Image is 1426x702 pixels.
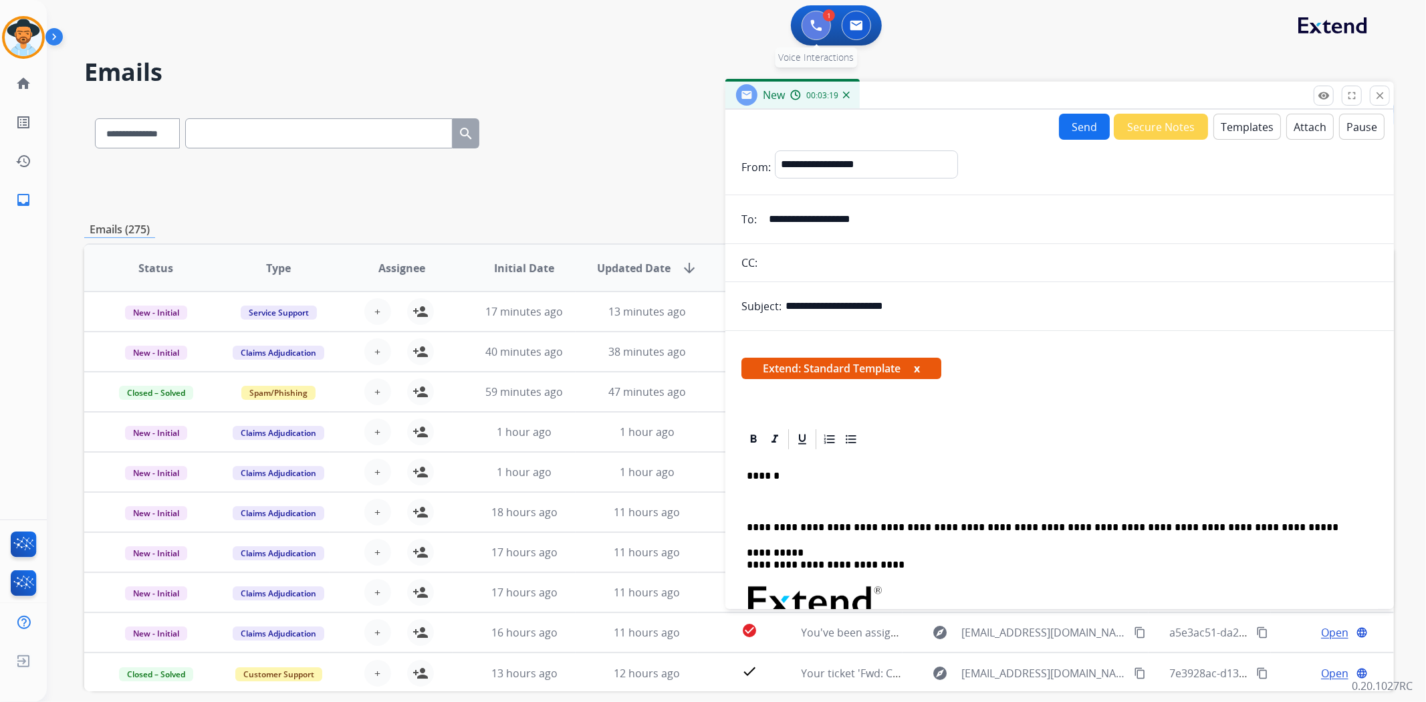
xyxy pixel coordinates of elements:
[84,59,1394,86] h2: Emails
[233,506,324,520] span: Claims Adjudication
[914,360,920,376] button: x
[125,306,187,320] span: New - Initial
[412,504,429,520] mat-icon: person_add
[1352,678,1413,694] p: 0.20.1027RC
[364,419,391,445] button: +
[485,344,563,359] span: 40 minutes ago
[15,76,31,92] mat-icon: home
[741,255,757,271] p: CC:
[364,459,391,485] button: +
[961,665,1126,681] span: [EMAIL_ADDRESS][DOMAIN_NAME][DOMAIN_NAME]
[497,465,552,479] span: 1 hour ago
[364,539,391,566] button: +
[779,51,854,64] span: Voice Interactions
[241,306,317,320] span: Service Support
[614,666,680,681] span: 12 hours ago
[485,384,563,399] span: 59 minutes ago
[233,586,324,600] span: Claims Adjudication
[138,260,173,276] span: Status
[841,429,861,449] div: Bullet List
[374,665,380,681] span: +
[806,90,838,101] span: 00:03:19
[1346,90,1358,102] mat-icon: fullscreen
[266,260,291,276] span: Type
[1286,114,1334,140] button: Attach
[743,429,763,449] div: Bold
[1374,90,1386,102] mat-icon: close
[364,499,391,525] button: +
[374,544,380,560] span: +
[412,624,429,640] mat-icon: person_add
[125,346,187,360] span: New - Initial
[614,625,680,640] span: 11 hours ago
[1356,667,1368,679] mat-icon: language
[5,19,42,56] img: avatar
[932,624,948,640] mat-icon: explore
[491,545,558,560] span: 17 hours ago
[119,667,193,681] span: Closed – Solved
[374,424,380,440] span: +
[792,429,812,449] div: Underline
[364,579,391,606] button: +
[125,626,187,640] span: New - Initial
[802,666,1036,681] span: Your ticket 'Fwd: Claim Status' has been closed
[741,211,757,227] p: To:
[932,665,948,681] mat-icon: explore
[364,619,391,646] button: +
[374,304,380,320] span: +
[494,260,554,276] span: Initial Date
[763,88,785,102] span: New
[84,221,155,238] p: Emails (275)
[491,505,558,519] span: 18 hours ago
[741,622,757,638] mat-icon: check_circle
[1114,114,1208,140] button: Secure Notes
[458,126,474,142] mat-icon: search
[597,260,671,276] span: Updated Date
[412,344,429,360] mat-icon: person_add
[119,386,193,400] span: Closed – Solved
[233,626,324,640] span: Claims Adjudication
[1134,626,1146,638] mat-icon: content_copy
[620,425,675,439] span: 1 hour ago
[491,625,558,640] span: 16 hours ago
[412,544,429,560] mat-icon: person_add
[233,426,324,440] span: Claims Adjudication
[1059,114,1110,140] button: Send
[374,464,380,480] span: +
[823,9,835,21] div: 1
[1170,666,1369,681] span: 7e3928ac-d13c-4f29-8312-95ca420f0a53
[491,666,558,681] span: 13 hours ago
[608,344,686,359] span: 38 minutes ago
[681,260,697,276] mat-icon: arrow_downward
[820,429,840,449] div: Ordered List
[233,346,324,360] span: Claims Adjudication
[1256,626,1268,638] mat-icon: content_copy
[1256,667,1268,679] mat-icon: content_copy
[412,304,429,320] mat-icon: person_add
[412,384,429,400] mat-icon: person_add
[125,586,187,600] span: New - Initial
[741,298,782,314] p: Subject:
[364,298,391,325] button: +
[378,260,425,276] span: Assignee
[374,504,380,520] span: +
[374,384,380,400] span: +
[412,424,429,440] mat-icon: person_add
[125,506,187,520] span: New - Initial
[741,358,941,379] span: Extend: Standard Template
[1321,624,1348,640] span: Open
[1318,90,1330,102] mat-icon: remove_red_eye
[412,584,429,600] mat-icon: person_add
[614,545,680,560] span: 11 hours ago
[364,378,391,405] button: +
[15,192,31,208] mat-icon: inbox
[741,159,771,175] p: From:
[364,338,391,365] button: +
[608,304,686,319] span: 13 minutes ago
[15,114,31,130] mat-icon: list_alt
[364,660,391,687] button: +
[608,384,686,399] span: 47 minutes ago
[235,667,322,681] span: Customer Support
[491,585,558,600] span: 17 hours ago
[125,426,187,440] span: New - Initial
